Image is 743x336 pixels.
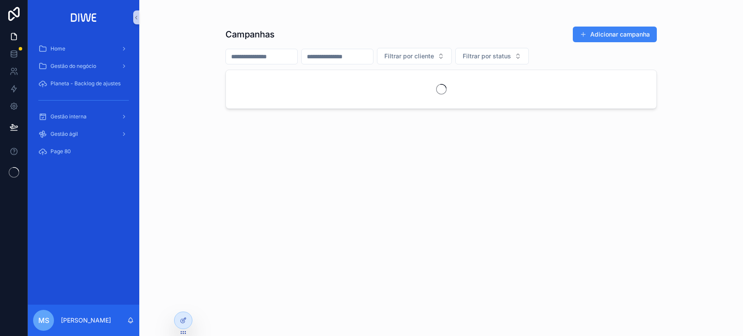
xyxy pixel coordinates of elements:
[28,35,139,171] div: scrollable content
[33,41,134,57] a: Home
[50,63,96,70] span: Gestão do negócio
[68,10,100,24] img: App logo
[33,76,134,91] a: Planeta - Backlog de ajustes
[33,58,134,74] a: Gestão do negócio
[225,28,275,40] h1: Campanhas
[377,48,452,64] button: Select Button
[38,315,49,326] span: MS
[33,109,134,124] a: Gestão interna
[61,316,111,325] p: [PERSON_NAME]
[50,131,78,138] span: Gestão ágil
[50,113,87,120] span: Gestão interna
[50,80,121,87] span: Planeta - Backlog de ajustes
[33,144,134,159] a: Page 80
[573,27,657,42] button: Adicionar campanha
[50,148,71,155] span: Page 80
[50,45,65,52] span: Home
[384,52,434,60] span: Filtrar por cliente
[33,126,134,142] a: Gestão ágil
[455,48,529,64] button: Select Button
[463,52,511,60] span: Filtrar por status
